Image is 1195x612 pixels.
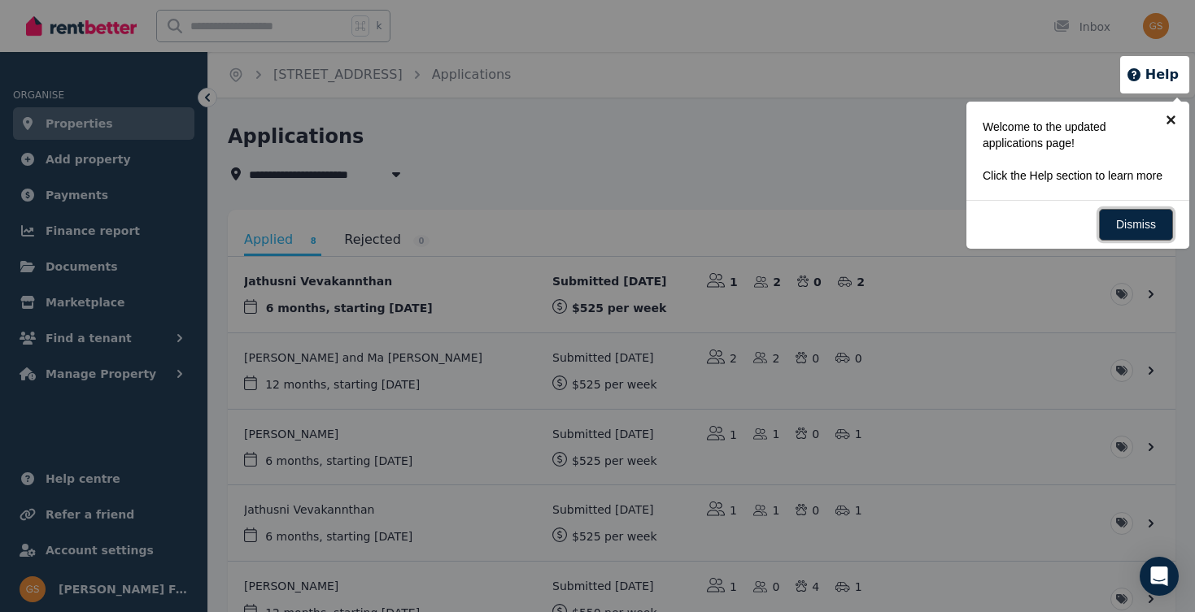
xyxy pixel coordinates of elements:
a: × [1153,102,1189,138]
a: Dismiss [1099,209,1173,241]
div: Open Intercom Messenger [1140,557,1179,596]
button: Help [1126,65,1179,85]
p: Welcome to the updated applications page! [983,119,1163,151]
p: Click the Help section to learn more [983,167,1163,184]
